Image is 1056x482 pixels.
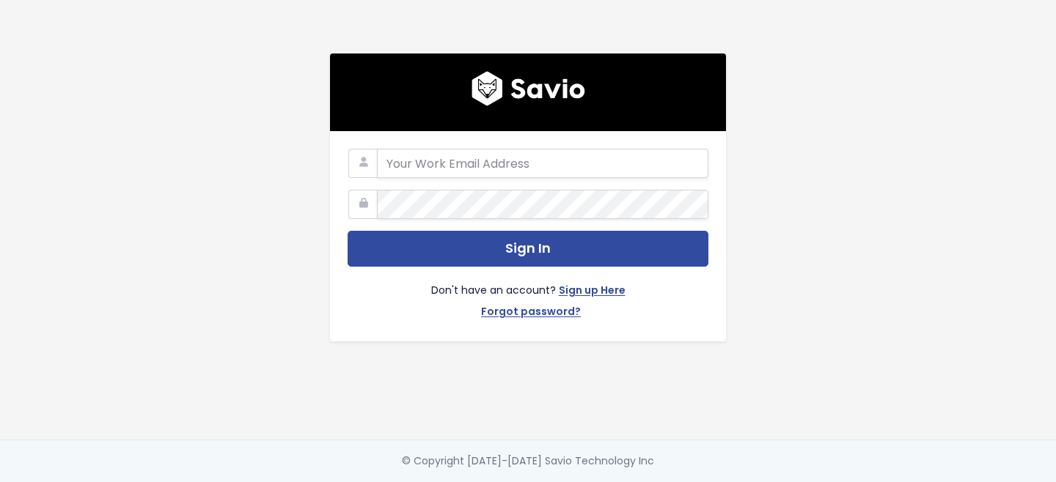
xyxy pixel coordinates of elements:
a: Sign up Here [559,281,626,303]
img: logo600x187.a314fd40982d.png [472,71,585,106]
div: Don't have an account? [348,267,708,324]
input: Your Work Email Address [377,149,708,178]
div: © Copyright [DATE]-[DATE] Savio Technology Inc [402,452,654,470]
a: Forgot password? [481,303,581,324]
button: Sign In [348,231,708,267]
